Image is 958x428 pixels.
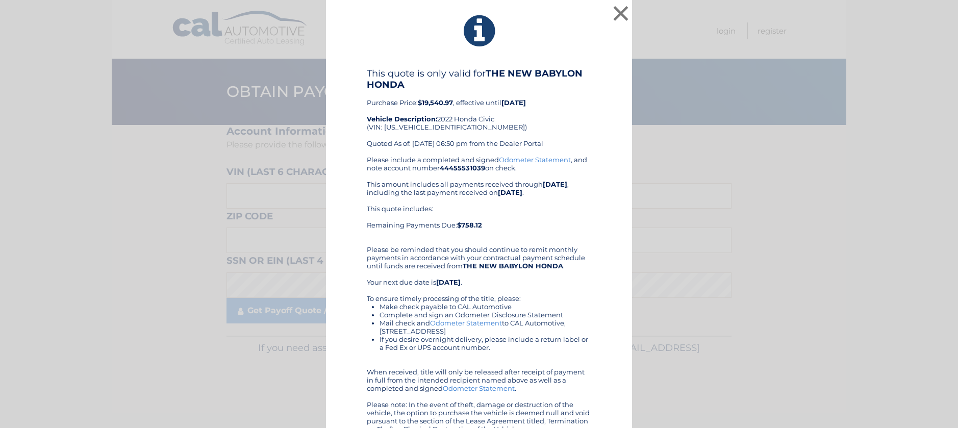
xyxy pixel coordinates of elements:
[367,205,591,237] div: This quote includes: Remaining Payments Due:
[436,278,461,286] b: [DATE]
[543,180,567,188] b: [DATE]
[430,319,502,327] a: Odometer Statement
[463,262,563,270] b: THE NEW BABYLON HONDA
[501,98,526,107] b: [DATE]
[380,319,591,335] li: Mail check and to CAL Automotive, [STREET_ADDRESS]
[367,68,583,90] b: THE NEW BABYLON HONDA
[380,335,591,351] li: If you desire overnight delivery, please include a return label or a Fed Ex or UPS account number.
[499,156,571,164] a: Odometer Statement
[440,164,485,172] b: 44455531039
[367,115,437,123] strong: Vehicle Description:
[611,3,631,23] button: ×
[443,384,515,392] a: Odometer Statement
[380,311,591,319] li: Complete and sign an Odometer Disclosure Statement
[367,68,591,156] div: Purchase Price: , effective until 2022 Honda Civic (VIN: [US_VEHICLE_IDENTIFICATION_NUMBER]) Quot...
[418,98,453,107] b: $19,540.97
[367,68,591,90] h4: This quote is only valid for
[380,303,591,311] li: Make check payable to CAL Automotive
[498,188,522,196] b: [DATE]
[457,221,482,229] b: $758.12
